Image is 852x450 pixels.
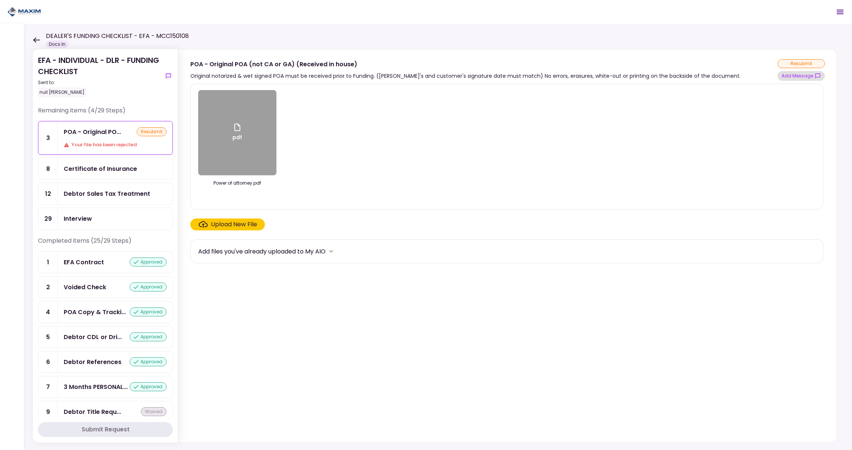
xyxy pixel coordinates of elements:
[137,127,167,136] div: resubmit
[141,407,167,416] div: waived
[64,407,121,417] div: Debtor Title Requirements - Other Requirements
[64,332,122,342] div: Debtor CDL or Driver License
[64,283,106,292] div: Voided Check
[64,141,167,149] div: Your file has been rejected
[64,189,150,198] div: Debtor Sales Tax Treatment
[38,121,58,154] div: 3
[777,71,825,81] button: show-messages
[38,106,173,121] div: Remaining items (4/29 Steps)
[64,307,126,317] div: POA Copy & Tracking Receipt
[38,251,173,273] a: 1EFA Contractapproved
[38,401,173,423] a: 9Debtor Title Requirements - Other Requirementswaived
[64,258,104,267] div: EFA Contract
[64,382,128,392] div: 3 Months PERSONAL Bank Statements
[130,283,167,291] div: approved
[38,183,58,204] div: 12
[38,236,173,251] div: Completed items (25/29 Steps)
[190,218,265,230] span: Click here to upload the required document
[64,357,121,367] div: Debtor References
[130,357,167,366] div: approved
[130,382,167,391] div: approved
[7,6,41,17] img: Partner icon
[38,376,173,398] a: 73 Months PERSONAL Bank Statementsapproved
[130,307,167,316] div: approved
[38,401,58,422] div: 9
[326,246,337,257] button: more
[38,208,58,229] div: 29
[46,41,69,48] div: Docs In
[38,276,173,298] a: 2Voided Checkapproved
[38,55,161,97] div: EFA - INDIVIDUAL - DLR - FUNDING CHECKLIST
[190,71,741,80] div: Original notarized & wet signed POA must be received prior to Funding. ([PERSON_NAME]'s and custo...
[38,252,58,273] div: 1
[38,158,58,179] div: 8
[38,208,173,230] a: 29Interview
[82,425,130,434] div: Submit Request
[64,164,137,173] div: Certificate of Insurance
[38,326,58,348] div: 5
[38,422,173,437] button: Submit Request
[38,326,173,348] a: 5Debtor CDL or Driver Licenseapproved
[130,332,167,341] div: approved
[38,301,58,323] div: 4
[198,180,276,186] div: Power of attorney.pdf
[46,32,189,41] h1: DEALER'S FUNDING CHECKLIST - EFA - MCC150108
[38,158,173,180] a: 8Certificate of Insurance
[38,351,173,373] a: 6Debtor Referencesapproved
[38,87,86,97] div: null [PERSON_NAME]
[831,3,849,21] button: Open menu
[211,220,257,229] div: Upload New File
[38,376,58,398] div: 7
[38,79,161,86] div: Sent to:
[64,127,121,137] div: POA - Original POA (not CA or GA) (Received in house)
[164,71,173,80] button: show-messages
[190,60,741,69] div: POA - Original POA (not CA or GA) (Received in house)
[38,183,173,205] a: 12Debtor Sales Tax Treatment
[64,214,92,223] div: Interview
[38,121,173,155] a: 3POA - Original POA (not CA or GA) (Received in house)resubmitYour file has been rejected
[38,301,173,323] a: 4POA Copy & Tracking Receiptapproved
[130,258,167,267] div: approved
[198,247,326,256] div: Add files you've already uploaded to My AIO
[38,351,58,373] div: 6
[178,49,837,443] div: POA - Original POA (not CA or GA) (Received in house)Original notarized & wet signed POA must be ...
[232,123,242,143] div: pdf
[38,277,58,298] div: 2
[777,59,825,68] div: resubmit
